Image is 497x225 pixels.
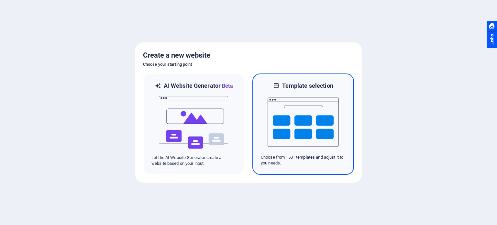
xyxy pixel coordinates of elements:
span: Beta [221,83,233,89]
h5: Create a new website [143,50,354,61]
p: Let the AI Website Generator create a website based on your input. [151,155,236,166]
div: AI Website GeneratorBetaaiLet the AI Website Generator create a website based on your input. [143,73,245,175]
p: Choose from 150+ templates and adjust it to you needs. [261,154,346,166]
h6: AI Website Generator [164,82,233,90]
h6: Choose your starting point [143,61,354,68]
div: Template selectionChoose from 150+ templates and adjust it to you needs. [252,73,354,175]
h6: Template selection [282,82,333,90]
img: ai [158,90,229,155]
